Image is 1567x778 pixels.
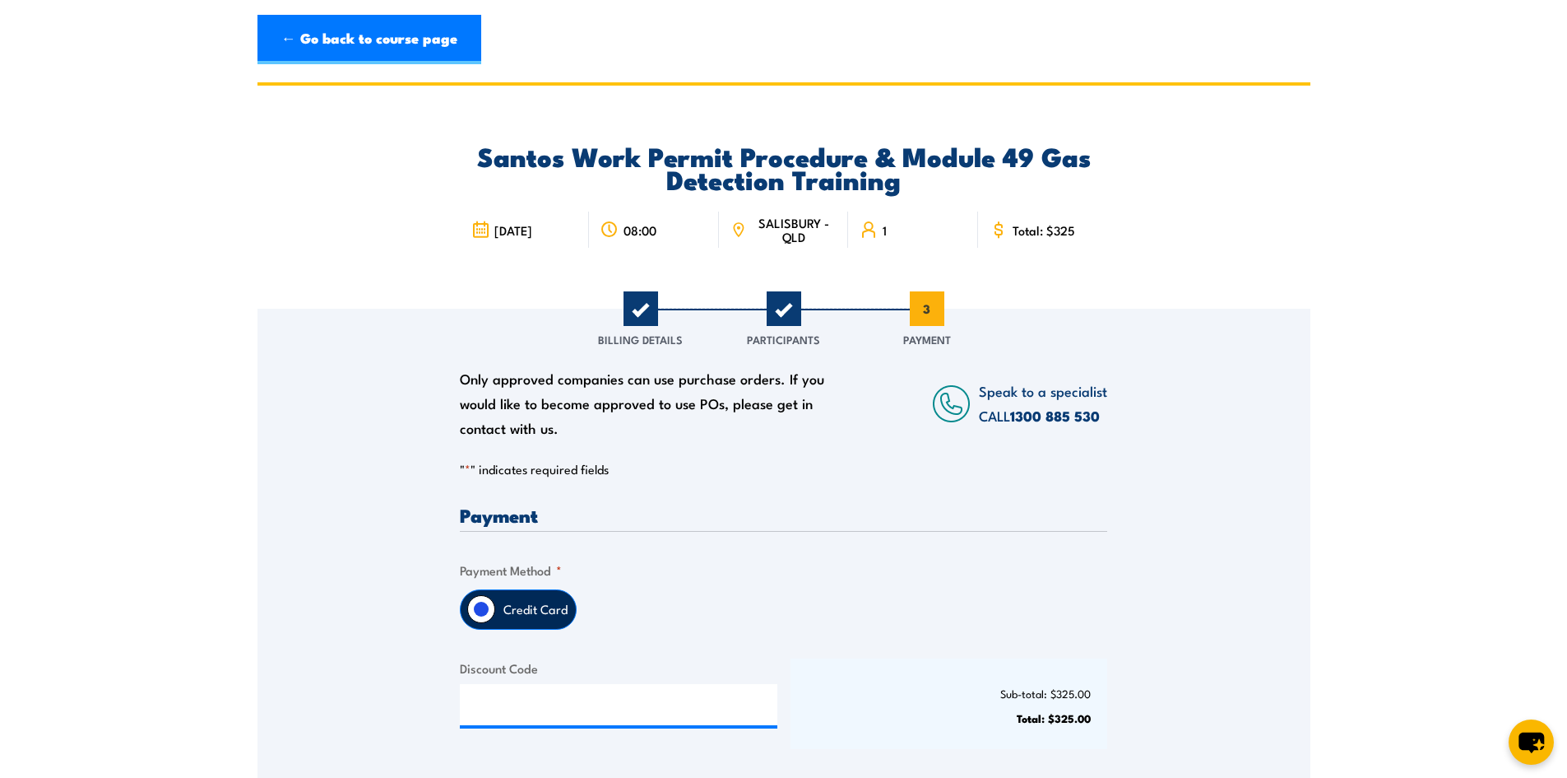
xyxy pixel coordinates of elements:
[807,687,1092,700] p: Sub-total: $325.00
[1509,720,1554,765] button: chat-button
[624,291,658,326] span: 1
[767,291,801,326] span: 2
[979,380,1107,426] span: Speak to a specialist CALL
[1017,710,1091,726] strong: Total: $325.00
[460,505,1107,524] h3: Payment
[883,223,887,237] span: 1
[1010,405,1100,426] a: 1300 885 530
[460,144,1107,190] h2: Santos Work Permit Procedure & Module 49 Gas Detection Training
[903,331,951,347] span: Payment
[624,223,656,237] span: 08:00
[460,366,833,440] div: Only approved companies can use purchase orders. If you would like to become approved to use POs,...
[495,590,576,629] label: Credit Card
[751,216,837,244] span: SALISBURY - QLD
[460,461,1107,478] p: " " indicates required fields
[494,223,532,237] span: [DATE]
[460,561,562,580] legend: Payment Method
[1013,223,1075,237] span: Total: $325
[257,15,481,64] a: ← Go back to course page
[910,291,944,326] span: 3
[598,331,683,347] span: Billing Details
[747,331,820,347] span: Participants
[460,659,777,678] label: Discount Code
